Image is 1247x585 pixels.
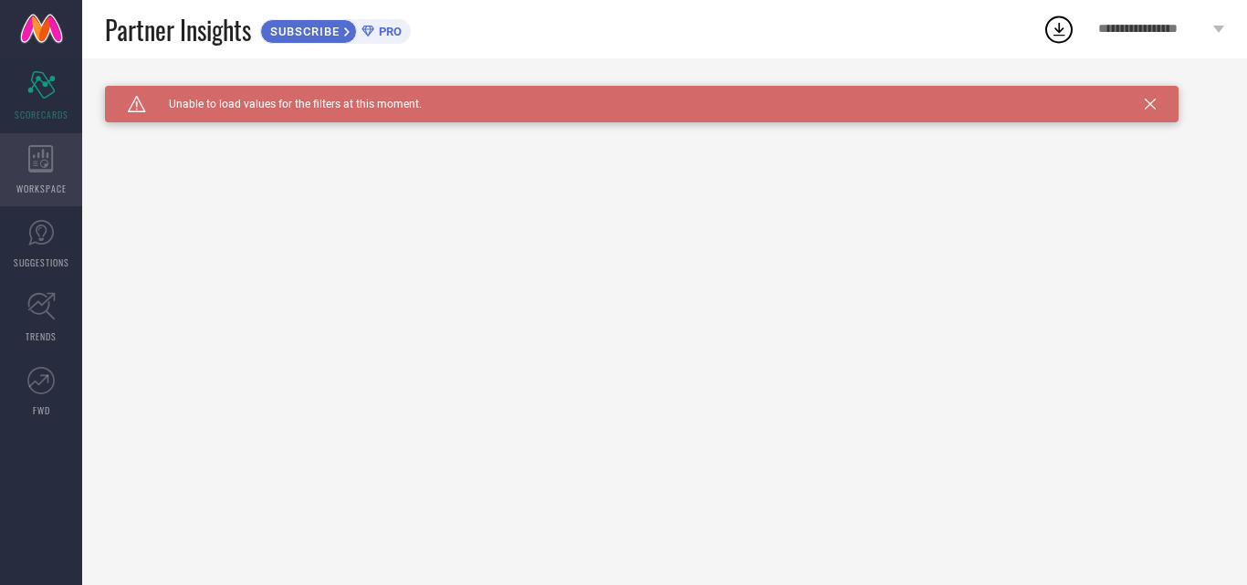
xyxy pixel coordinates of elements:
[374,25,402,38] span: PRO
[26,329,57,343] span: TRENDS
[105,11,251,48] span: Partner Insights
[16,182,67,195] span: WORKSPACE
[261,25,344,38] span: SUBSCRIBE
[33,403,50,417] span: FWD
[14,256,69,269] span: SUGGESTIONS
[15,108,68,121] span: SCORECARDS
[260,15,411,44] a: SUBSCRIBEPRO
[105,86,1224,100] div: Unable to load filters at this moment. Please try later.
[1043,13,1075,46] div: Open download list
[146,98,422,110] span: Unable to load values for the filters at this moment.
